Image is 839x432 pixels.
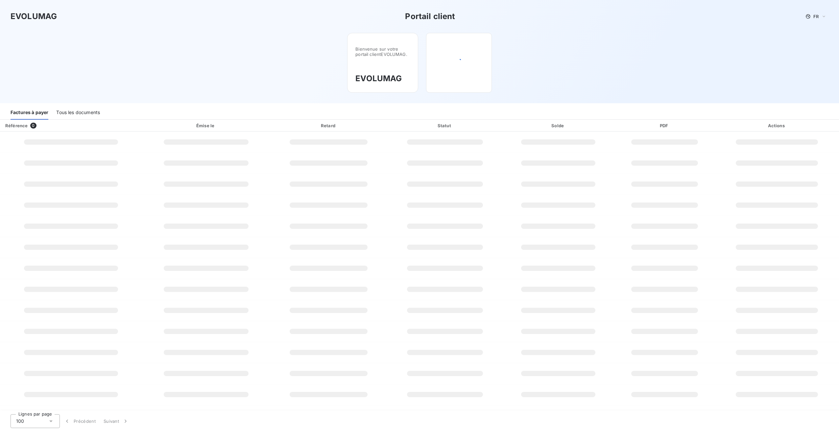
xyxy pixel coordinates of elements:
div: Retard [271,122,386,129]
div: PDF [615,122,713,129]
div: Référence [5,123,28,128]
span: Bienvenue sur votre portail client EVOLUMAG . [355,46,410,57]
div: Factures à payer [11,106,48,120]
h3: EVOLUMAG [11,11,57,22]
span: 0 [30,123,36,129]
h3: EVOLUMAG [355,73,410,84]
div: Actions [716,122,838,129]
div: Solde [504,122,613,129]
button: Suivant [100,414,133,428]
h3: Portail client [405,11,455,22]
span: FR [813,14,819,19]
div: Statut [389,122,501,129]
span: 100 [16,418,24,424]
button: Précédent [60,414,100,428]
div: Émise le [143,122,269,129]
div: Tous les documents [56,106,100,120]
